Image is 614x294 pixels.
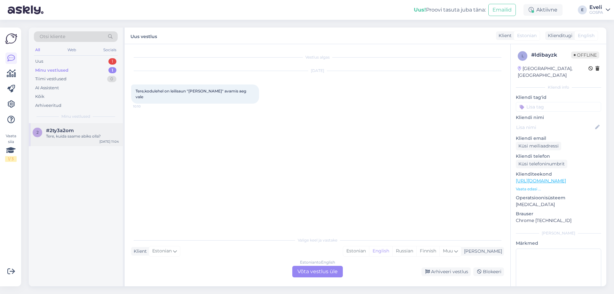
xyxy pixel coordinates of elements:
[516,178,566,184] a: [URL][DOMAIN_NAME]
[517,32,537,39] span: Estonian
[40,33,65,40] span: Otsi kliente
[578,5,587,14] div: E
[516,114,601,121] p: Kliendi nimi
[518,65,588,79] div: [GEOGRAPHIC_DATA], [GEOGRAPHIC_DATA]
[136,89,247,99] span: Tere,kodulehel on leilisaun "[PERSON_NAME]" avamis aeg vale
[414,7,426,13] b: Uus!
[34,46,41,54] div: All
[108,67,116,74] div: 1
[516,217,601,224] p: Chrome [TECHNICAL_ID]
[35,102,61,109] div: Arhiveeritud
[516,94,601,101] p: Kliendi tag'id
[35,76,67,82] div: Tiimi vestlused
[5,156,17,162] div: 1 / 3
[35,67,68,74] div: Minu vestlused
[516,142,561,150] div: Küsi meiliaadressi
[35,58,43,65] div: Uus
[35,93,44,100] div: Kõik
[516,171,601,178] p: Klienditeekond
[589,5,610,15] a: EveliGOSPA
[496,32,512,39] div: Klient
[516,153,601,160] p: Kliendi telefon
[300,259,335,265] div: Estonian to English
[545,32,572,39] div: Klienditugi
[343,246,369,256] div: Estonian
[35,85,59,91] div: AI Assistent
[133,104,157,109] span: 10:10
[130,31,157,40] label: Uus vestlus
[473,267,504,276] div: Blokeeri
[99,139,119,144] div: [DATE] 11:04
[421,267,471,276] div: Arhiveeri vestlus
[522,53,524,58] span: l
[523,4,563,16] div: Aktiivne
[152,248,172,255] span: Estonian
[516,230,601,236] div: [PERSON_NAME]
[392,246,416,256] div: Russian
[443,248,453,254] span: Muu
[414,6,486,14] div: Proovi tasuta juba täna:
[131,68,504,74] div: [DATE]
[369,246,392,256] div: English
[516,240,601,247] p: Märkmed
[516,160,567,168] div: Küsi telefoninumbrit
[461,248,502,255] div: [PERSON_NAME]
[66,46,77,54] div: Web
[292,266,343,277] div: Võta vestlus üle
[516,124,594,131] input: Lisa nimi
[516,102,601,112] input: Lisa tag
[516,201,601,208] p: [MEDICAL_DATA]
[416,246,439,256] div: Finnish
[46,128,74,133] span: #2ty3a2om
[516,135,601,142] p: Kliendi email
[571,52,599,59] span: Offline
[5,33,17,45] img: Askly Logo
[131,54,504,60] div: Vestlus algas
[102,46,118,54] div: Socials
[589,10,603,15] div: GOSPA
[131,248,147,255] div: Klient
[488,4,516,16] button: Emailid
[516,211,601,217] p: Brauser
[36,130,39,135] span: 2
[578,32,594,39] span: English
[516,186,601,192] p: Vaata edasi ...
[131,237,504,243] div: Valige keel ja vastake
[107,76,116,82] div: 0
[516,84,601,90] div: Kliendi info
[46,133,119,139] div: Tere, kuida saame abiks olla?
[61,114,90,119] span: Minu vestlused
[5,133,17,162] div: Vaata siia
[108,58,116,65] div: 1
[516,195,601,201] p: Operatsioonisüsteem
[531,51,571,59] div: # ldibayzk
[589,5,603,10] div: Eveli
